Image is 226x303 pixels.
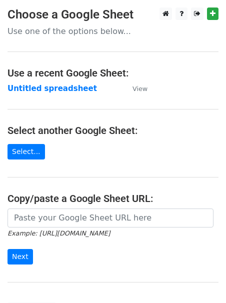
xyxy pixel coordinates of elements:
input: Next [7,249,33,264]
input: Paste your Google Sheet URL here [7,208,213,227]
h4: Select another Google Sheet: [7,124,218,136]
a: View [122,84,147,93]
h3: Choose a Google Sheet [7,7,218,22]
a: Select... [7,144,45,159]
h4: Copy/paste a Google Sheet URL: [7,192,218,204]
small: View [132,85,147,92]
p: Use one of the options below... [7,26,218,36]
small: Example: [URL][DOMAIN_NAME] [7,229,110,237]
a: Untitled spreadsheet [7,84,97,93]
h4: Use a recent Google Sheet: [7,67,218,79]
